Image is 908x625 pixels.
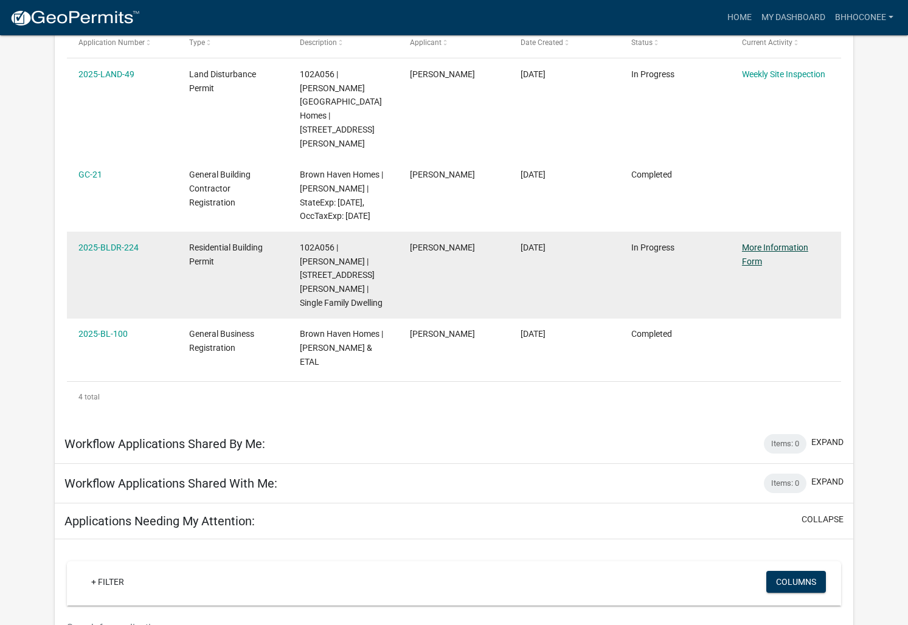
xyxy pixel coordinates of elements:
a: More Information Form [742,243,808,266]
span: 102A056 | Terrie Moon - Brown Haven Homes | 115 ELLMAN DR [300,69,382,148]
datatable-header-cell: Status [620,28,730,57]
div: Items: 0 [764,434,806,454]
span: Brown Haven Homes | John Allen | StateExp: 07/30/2026, OccTaxExp: 12/31/2025 [300,170,383,221]
span: Type [189,38,205,47]
span: In Progress [631,69,674,79]
span: Terrie Moon [410,243,475,252]
span: 07/19/2025 [521,243,546,252]
span: Current Activity [742,38,792,47]
span: Completed [631,170,672,179]
a: My Dashboard [757,6,830,29]
span: 102A056 | TIRADO JAVIER | 115 ELLMAN DR | Single Family Dwelling [300,243,383,308]
span: Residential Building Permit [189,243,263,266]
button: expand [811,475,844,488]
span: General Business Registration [189,329,254,353]
a: BHHOconee [830,6,898,29]
span: In Progress [631,243,674,252]
a: GC-21 [78,170,102,179]
span: Description [300,38,337,47]
span: 07/23/2025 [521,69,546,79]
span: Terrie Moon [410,69,475,79]
span: Terrie Moon [410,170,475,179]
a: 2025-BL-100 [78,329,128,339]
span: Completed [631,329,672,339]
span: Status [631,38,653,47]
datatable-header-cell: Description [288,28,398,57]
span: Land Disturbance Permit [189,69,256,93]
h5: Workflow Applications Shared By Me: [64,437,265,451]
span: Brown Haven Homes | KIRCHHOFF MARC A & ETAL [300,329,383,367]
a: + Filter [81,571,134,593]
h5: Workflow Applications Shared With Me: [64,476,277,491]
span: Applicant [410,38,442,47]
button: expand [811,436,844,449]
a: 2025-LAND-49 [78,69,134,79]
div: Items: 0 [764,474,806,493]
datatable-header-cell: Type [178,28,288,57]
span: 04/30/2025 [521,329,546,339]
div: 4 total [67,382,842,412]
span: Terrie Moon [410,329,475,339]
span: Application Number [78,38,145,47]
datatable-header-cell: Date Created [509,28,620,57]
a: 2025-BLDR-224 [78,243,139,252]
datatable-header-cell: Application Number [67,28,178,57]
span: General Building Contractor Registration [189,170,251,207]
a: Home [723,6,757,29]
span: 07/22/2025 [521,170,546,179]
span: Date Created [521,38,563,47]
button: Columns [766,571,826,593]
datatable-header-cell: Applicant [398,28,509,57]
a: Weekly Site Inspection [742,69,825,79]
button: collapse [802,513,844,526]
datatable-header-cell: Current Activity [730,28,841,57]
h5: Applications Needing My Attention: [64,514,255,528]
